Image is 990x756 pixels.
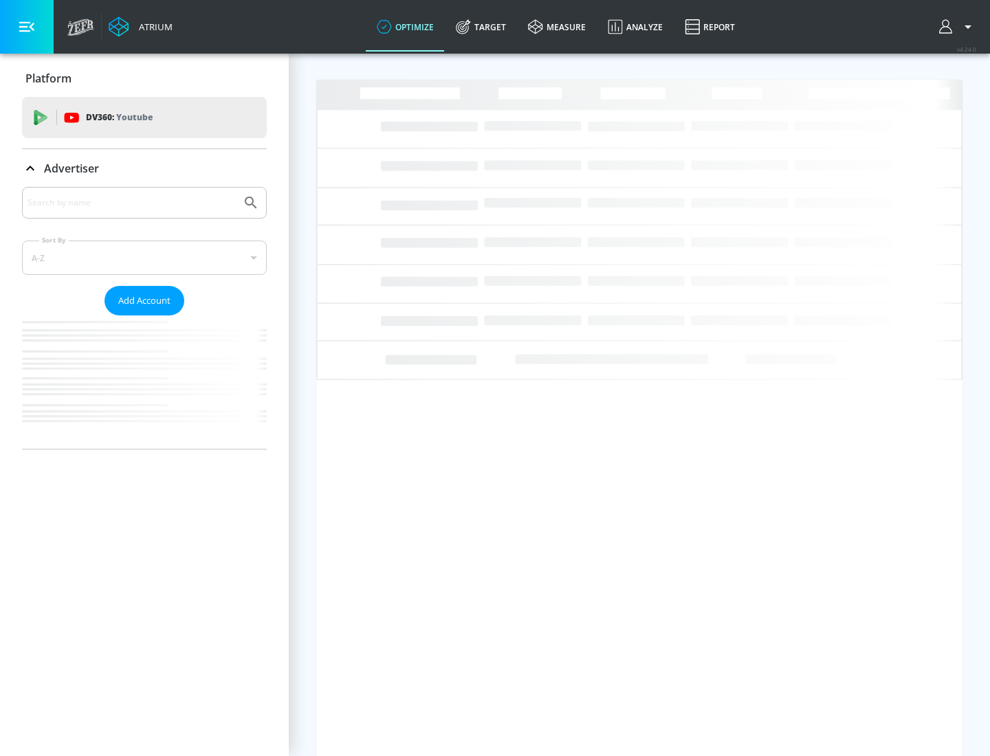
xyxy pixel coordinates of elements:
p: Advertiser [44,161,99,176]
a: Report [674,2,746,52]
div: A-Z [22,241,267,275]
span: v 4.24.0 [957,45,976,53]
a: measure [517,2,597,52]
div: Platform [22,59,267,98]
span: Add Account [118,293,170,309]
p: DV360: [86,110,153,125]
div: Atrium [133,21,173,33]
a: Analyze [597,2,674,52]
div: Advertiser [22,149,267,188]
button: Add Account [104,286,184,315]
a: Atrium [109,16,173,37]
a: optimize [366,2,445,52]
p: Youtube [116,110,153,124]
div: DV360: Youtube [22,97,267,138]
nav: list of Advertiser [22,315,267,449]
p: Platform [25,71,71,86]
input: Search by name [27,194,236,212]
label: Sort By [39,236,69,245]
div: Advertiser [22,187,267,449]
a: Target [445,2,517,52]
